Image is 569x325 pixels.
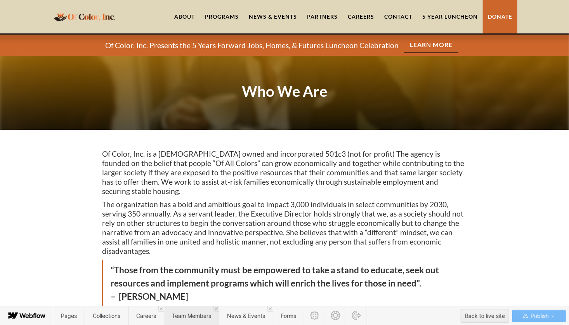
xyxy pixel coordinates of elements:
a: Learn More [404,37,458,53]
span: Pages [61,313,77,319]
button: Back to live site [461,309,509,323]
a: home [52,7,118,26]
a: Close 'News & Events' tab [267,306,273,312]
span: Team Members [172,313,211,319]
div: Back to live site [465,310,505,322]
div: Programs [205,13,239,21]
blockquote: “Those from the community must be empowered to take a stand to educate, seek out resources and im... [102,260,467,307]
span: Forms [281,313,296,319]
span: Careers [136,313,156,319]
a: Close 'Team Members' tab [213,306,219,312]
p: Of Color, Inc. Presents the 5 Years Forward Jobs, Homes, & Futures Luncheon Celebration [105,41,399,50]
span: Publish [529,310,549,322]
strong: Who We Are [242,82,327,100]
span: Collections [93,313,120,319]
span: News & Events [227,313,265,319]
button: Publish [512,310,566,322]
p: Of Color, Inc. is a [DEMOGRAPHIC_DATA] owned and incorporated 501c3 (not for profit) The agency i... [102,149,467,196]
p: The organization has a bold and ambitious goal to impact 3,000 individuals in select communities ... [102,200,467,256]
a: Close 'Careers' tab [158,306,164,312]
